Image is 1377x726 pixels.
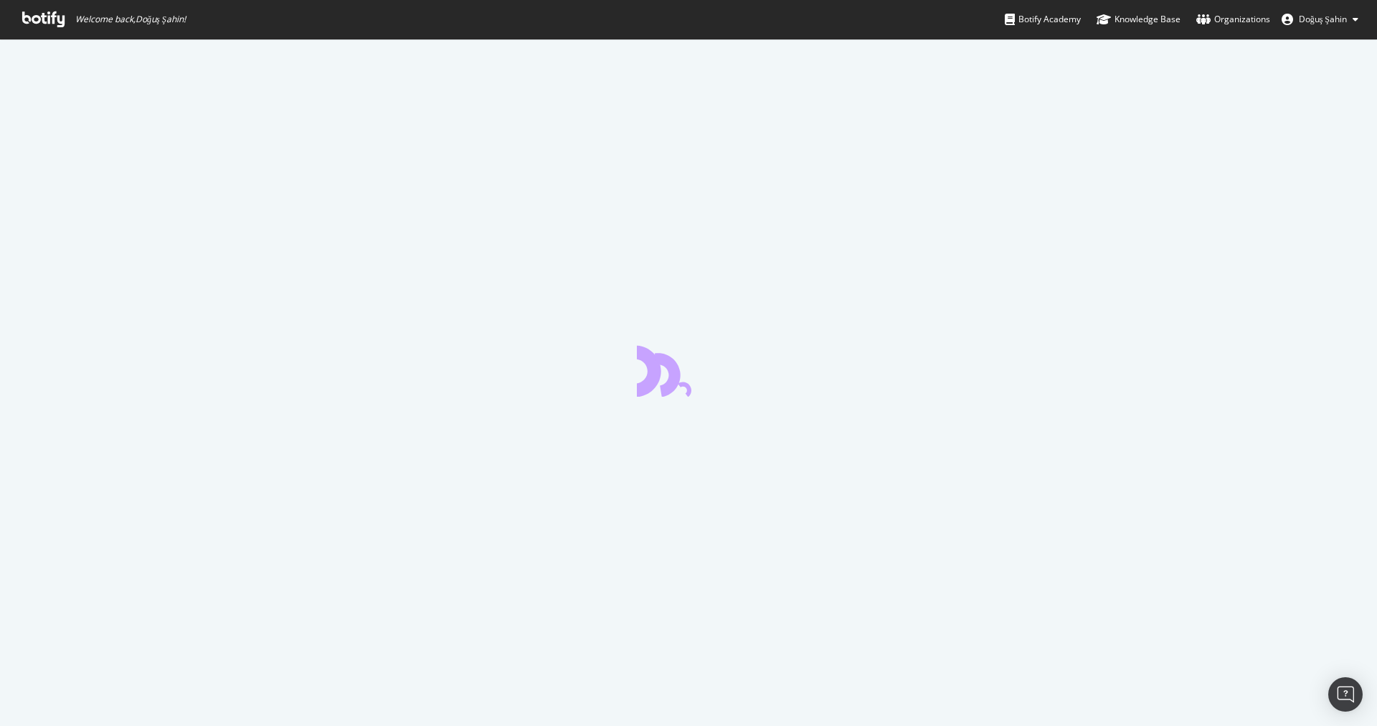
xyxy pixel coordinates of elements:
div: animation [637,345,740,397]
span: Doğuş Şahin [1299,13,1347,25]
span: Welcome back, Doğuş Şahin ! [75,14,186,25]
button: Doğuş Şahin [1270,8,1370,31]
div: Knowledge Base [1097,12,1180,27]
div: Open Intercom Messenger [1328,677,1363,712]
div: Botify Academy [1005,12,1081,27]
div: Organizations [1196,12,1270,27]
